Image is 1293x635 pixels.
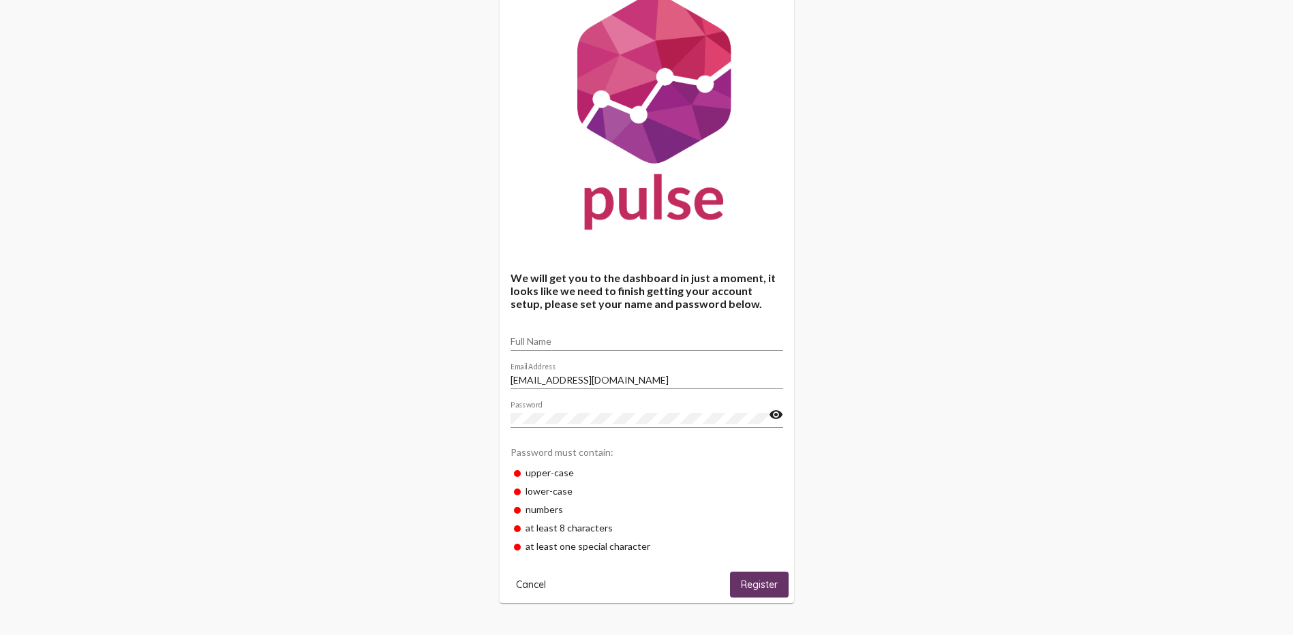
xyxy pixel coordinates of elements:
[511,518,783,537] div: at least 8 characters
[505,572,557,597] button: Cancel
[741,579,778,591] span: Register
[511,500,783,518] div: numbers
[511,537,783,555] div: at least one special character
[511,482,783,500] div: lower-case
[730,572,789,597] button: Register
[511,463,783,482] div: upper-case
[511,439,783,463] div: Password must contain:
[511,271,783,310] h4: We will get you to the dashboard in just a moment, it looks like we need to finish getting your a...
[769,407,783,423] mat-icon: visibility
[516,578,546,591] span: Cancel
